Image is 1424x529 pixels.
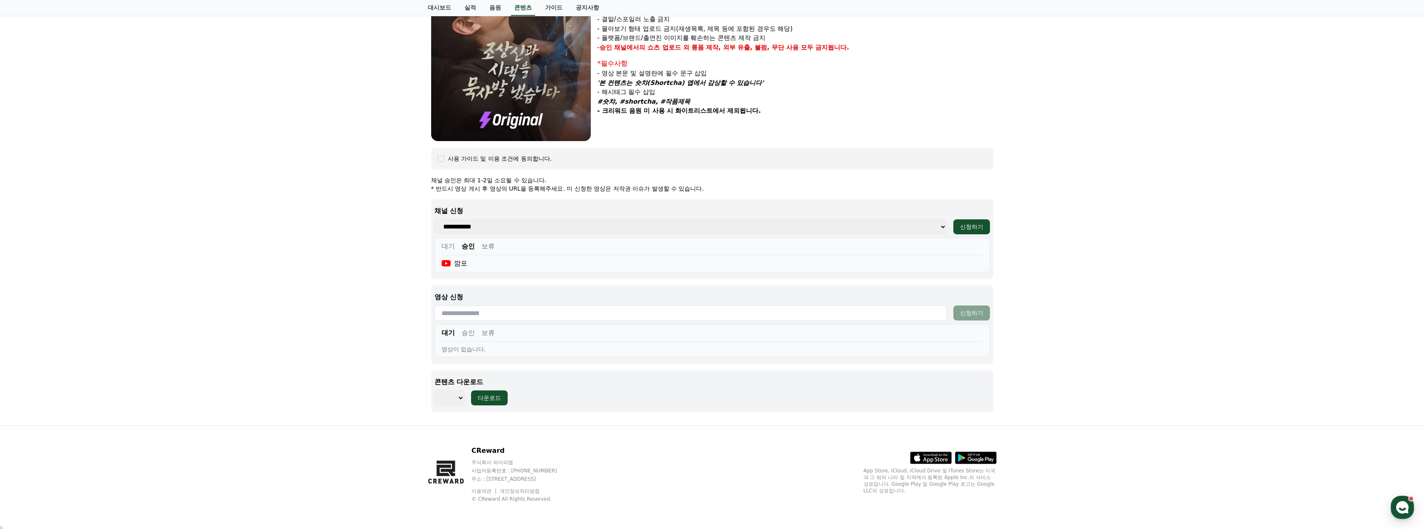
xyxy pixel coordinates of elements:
p: 사업자등록번호 : [PHONE_NUMBER] [471,467,573,474]
div: 신청하기 [960,223,983,231]
button: 승인 [462,328,475,338]
p: © CReward All Rights Reserved. [471,496,573,502]
a: 이용약관 [471,488,498,494]
p: 영상 신청 [434,292,990,302]
p: App Store, iCloud, iCloud Drive 및 iTunes Store는 미국과 그 밖의 나라 및 지역에서 등록된 Apple Inc.의 서비스 상표입니다. Goo... [864,467,997,494]
em: #숏챠, #shortcha, #작품제목 [597,98,691,105]
a: 홈 [2,264,55,285]
button: 대기 [442,241,455,251]
div: 다운로드 [478,394,501,402]
p: 콘텐츠 다운로드 [434,377,990,387]
a: 설정 [107,264,160,285]
span: 설정 [128,276,138,283]
button: 승인 [462,241,475,251]
a: 개인정보처리방침 [500,488,540,494]
button: 다운로드 [471,390,508,405]
button: 대기 [442,328,455,338]
p: * 반드시 영상 게시 후 영상의 URL을 등록해주세요. 미 신청한 영상은 저작권 이슈가 발생할 수 있습니다. [431,184,993,193]
span: 홈 [26,276,31,283]
button: 신청하기 [953,305,990,320]
div: 깜포 [442,258,468,268]
p: - 플랫폼/브랜드/출연진 이미지를 훼손하는 콘텐츠 제작 금지 [597,33,993,43]
p: 주식회사 와이피랩 [471,459,573,466]
p: - 결말/스포일러 노출 금지 [597,15,993,24]
p: 주소 : [STREET_ADDRESS] [471,476,573,482]
a: 대화 [55,264,107,285]
p: CReward [471,446,573,456]
strong: - 크리워드 음원 미 사용 시 화이트리스트에서 제외됩니다. [597,107,761,114]
button: 보류 [481,241,495,251]
div: 영상이 없습니다. [442,345,983,353]
div: 신청하기 [960,309,983,317]
strong: 승인 채널에서의 쇼츠 업로드 외 [600,44,689,51]
p: 채널 승인은 최대 1-2일 소요될 수 있습니다. [431,176,993,184]
p: - 해시태그 필수 삽입 [597,87,993,97]
strong: 롱폼 제작, 외부 유출, 불펌, 무단 사용 모두 금지됩니다. [691,44,849,51]
div: 사용 가이드 및 이용 조건에 동의합니다. [448,154,552,163]
p: 채널 신청 [434,206,990,216]
button: 신청하기 [953,219,990,234]
span: 대화 [76,277,86,283]
em: '본 컨텐츠는 숏챠(Shortcha) 앱에서 감상할 수 있습니다' [597,79,764,87]
p: - 영상 본문 및 설명란에 필수 문구 삽입 [597,69,993,78]
div: *필수사항 [597,59,993,69]
p: - 몰아보기 형태 업로드 금지(재생목록, 제목 등에 포함된 경우도 해당) [597,24,993,34]
p: - [597,43,993,52]
button: 보류 [481,328,495,338]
